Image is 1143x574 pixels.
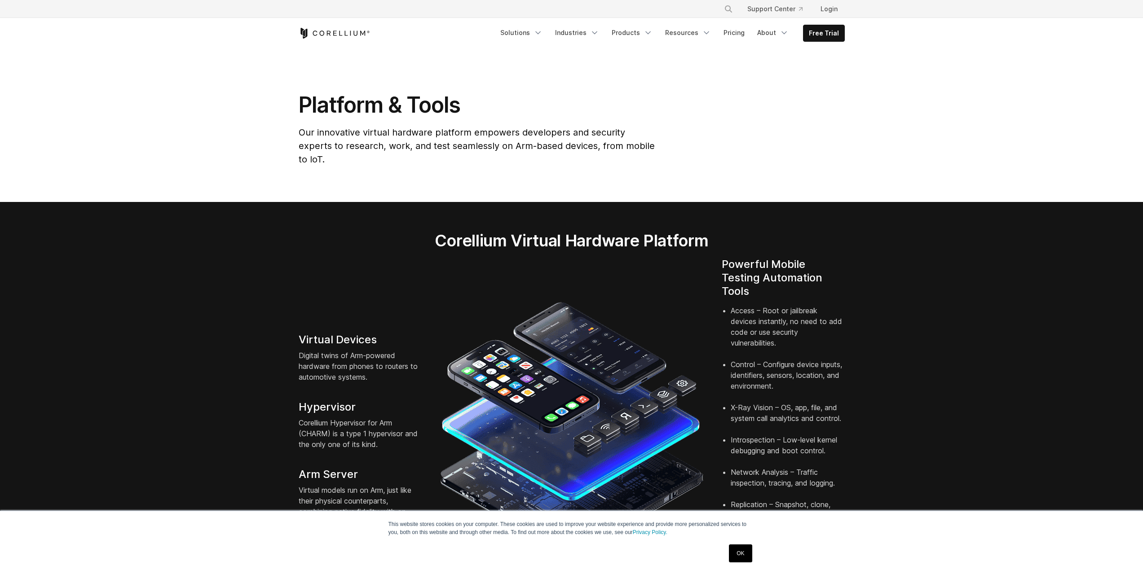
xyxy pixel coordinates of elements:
a: Corellium Home [299,28,370,39]
a: OK [729,544,752,562]
h4: Powerful Mobile Testing Automation Tools [722,258,845,298]
li: Introspection – Low-level kernel debugging and boot control. [731,434,845,467]
img: iPhone and Android virtual machine and testing tools [440,298,704,561]
span: Our innovative virtual hardware platform empowers developers and security experts to research, wo... [299,127,655,165]
div: Navigation Menu [495,25,845,42]
a: Industries [550,25,605,41]
h2: Corellium Virtual Hardware Platform [393,231,750,250]
h1: Platform & Tools [299,92,657,118]
li: Control – Configure device inputs, identifiers, sensors, location, and environment. [731,359,845,402]
a: Free Trial [803,25,844,41]
button: Search [720,1,737,17]
a: Login [813,1,845,17]
p: Virtual models run on Arm, just like their physical counterparts, combining native fidelity with ... [299,485,422,528]
h4: Hypervisor [299,400,422,414]
div: Navigation Menu [713,1,845,17]
li: Network Analysis – Traffic inspection, tracing, and logging. [731,467,845,499]
a: Pricing [718,25,750,41]
a: Products [606,25,658,41]
p: Corellium Hypervisor for Arm (CHARM) is a type 1 hypervisor and the only one of its kind. [299,417,422,450]
h4: Arm Server [299,468,422,481]
li: Access – Root or jailbreak devices instantly, no need to add code or use security vulnerabilities. [731,305,845,359]
a: Support Center [740,1,810,17]
h4: Virtual Devices [299,333,422,346]
a: Privacy Policy. [633,529,667,535]
p: This website stores cookies on your computer. These cookies are used to improve your website expe... [388,520,755,536]
li: X-Ray Vision – OS, app, file, and system call analytics and control. [731,402,845,434]
a: Resources [660,25,716,41]
a: About [752,25,794,41]
a: Solutions [495,25,548,41]
p: Digital twins of Arm-powered hardware from phones to routers to automotive systems. [299,350,422,382]
li: Replication – Snapshot, clone, and share devices. [731,499,845,531]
